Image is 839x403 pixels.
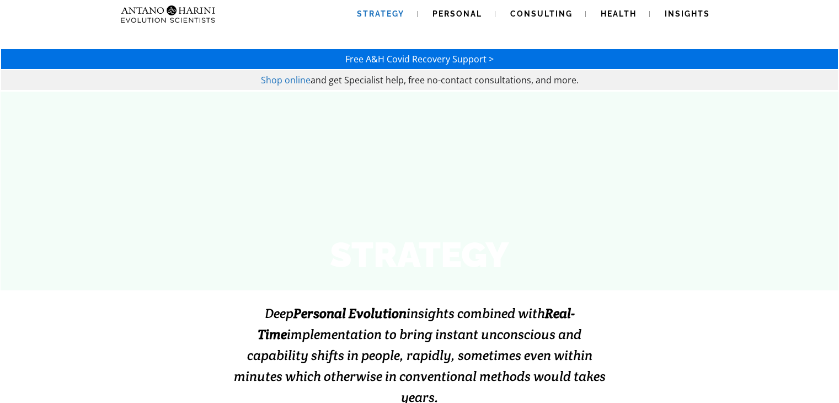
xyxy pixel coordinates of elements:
[601,9,637,18] span: Health
[345,53,494,65] a: Free A&H Covid Recovery Support >
[311,74,579,86] span: and get Specialist help, free no-contact consultations, and more.
[357,9,404,18] span: Strategy
[293,305,407,322] strong: Personal Evolution
[510,9,573,18] span: Consulting
[330,234,509,275] strong: STRATEGY
[432,9,482,18] span: Personal
[665,9,710,18] span: Insights
[261,74,311,86] a: Shop online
